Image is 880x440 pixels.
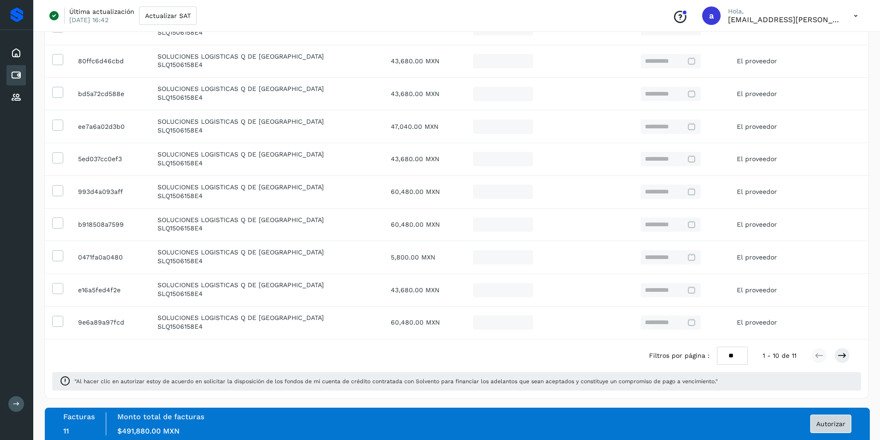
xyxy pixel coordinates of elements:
[78,90,124,97] span: 2c277a87-4d86-4448-a2b8-bd5a72cd588e
[117,427,180,435] span: $491,880.00 MXN
[69,7,134,16] p: Última actualización
[78,188,123,195] span: 69b163c2-4b79-4ac4-98ee-993d4a093aff
[383,306,466,339] td: 60,480.00 MXN
[6,87,26,108] div: Proveedores
[158,29,203,36] span: SLQ1506158E4
[737,253,777,261] span: El proveedor
[737,188,777,195] span: El proveedor
[158,314,376,322] p: SOLUCIONES LOGISTICAS Q DE MEXICO
[383,175,466,208] td: 60,480.00 MXN
[158,192,203,199] span: SLQ1506158E4
[6,65,26,85] div: Cuentas por pagar
[78,155,122,163] span: 3505dfa5-5c78-4fc9-a987-5ed037cc0ef3
[117,412,204,421] label: Monto total de facturas
[737,319,777,326] span: El proveedor
[728,15,839,24] p: aide.jimenez@seacargo.com
[63,427,69,435] span: 11
[158,53,376,60] p: SOLUCIONES LOGISTICAS Q DE MEXICO
[158,61,203,68] span: SLQ1506158E4
[158,248,376,256] p: SOLUCIONES LOGISTICAS Q DE MEXICO
[737,123,777,130] span: El proveedor
[69,16,109,24] p: [DATE] 16:42
[158,216,376,224] p: SOLUCIONES LOGISTICAS Q DE MEXICO
[737,155,777,163] span: El proveedor
[383,110,466,143] td: 47,040.00 MXN
[63,412,95,421] label: Facturas
[158,127,203,134] span: SLQ1506158E4
[383,78,466,110] td: 43,680.00 MXN
[158,257,203,265] span: SLQ1506158E4
[158,151,376,158] p: SOLUCIONES LOGISTICAS Q DE MEXICO
[737,57,777,65] span: El proveedor
[78,123,125,130] span: 2c6e96d1-bde3-4f67-b458-ee7a6a02d3b0
[383,208,466,241] td: 60,480.00 MXN
[810,415,851,433] button: Autorizar
[78,319,124,326] span: eca9a885-d386-442f-af42-9e6a89a97fcd
[737,286,777,294] span: El proveedor
[737,90,777,97] span: El proveedor
[763,351,796,361] span: 1 - 10 de 11
[728,7,839,15] p: Hola,
[78,221,124,228] span: 7535a776-3a8c-4c23-bd7b-b918508a7599
[78,253,123,261] span: 76e0e024-30c9-4dc7-a19c-0471fa0a0480
[383,241,466,274] td: 5,800.00 MXN
[6,43,26,63] div: Inicio
[78,57,124,65] span: 216915dc-f164-499a-a362-80ffc6d46cbd
[158,94,203,101] span: SLQ1506158E4
[158,183,376,191] p: SOLUCIONES LOGISTICAS Q DE MEXICO
[158,224,203,232] span: SLQ1506158E4
[78,286,121,294] span: 904482c0-17a7-45c9-b90d-e16a5fed4f2e
[737,221,777,228] span: El proveedor
[158,159,203,167] span: SLQ1506158E4
[383,45,466,78] td: 43,680.00 MXN
[816,421,845,427] span: Autorizar
[158,85,376,93] p: SOLUCIONES LOGISTICAS Q DE MEXICO
[158,323,203,330] span: SLQ1506158E4
[158,118,376,126] p: SOLUCIONES LOGISTICAS Q DE MEXICO
[145,12,191,19] span: Actualizar SAT
[74,377,854,386] span: "Al hacer clic en autorizar estoy de acuerdo en solicitar la disposición de los fondos de mi cuen...
[383,143,466,175] td: 43,680.00 MXN
[383,274,466,307] td: 43,680.00 MXN
[139,6,197,25] button: Actualizar SAT
[158,281,376,289] p: SOLUCIONES LOGISTICAS Q DE MEXICO
[158,290,203,297] span: SLQ1506158E4
[649,351,710,361] span: Filtros por página :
